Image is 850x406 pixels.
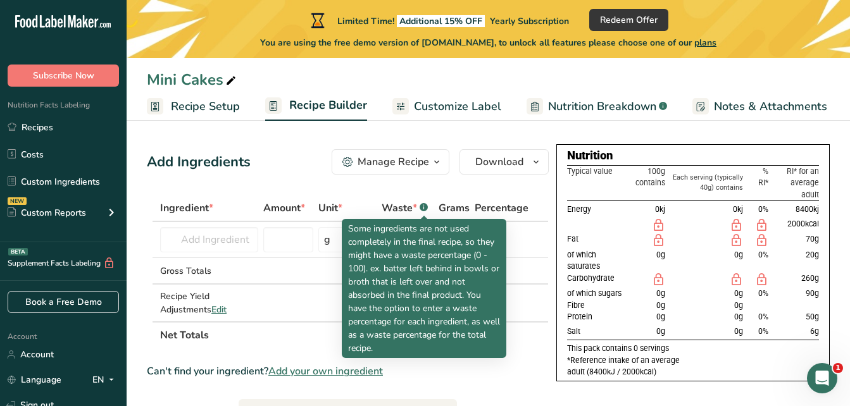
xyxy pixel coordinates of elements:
div: Recipe Yield Adjustments [160,290,258,316]
div: Limited Time! [308,13,569,28]
span: 0g [734,289,743,298]
td: Fibre [567,300,632,311]
span: *Reference intake of an average adult (8400kJ / 2000kcal) [567,356,680,376]
iframe: Intercom live chat [807,363,837,393]
span: Unit [318,200,342,216]
span: 0kj [733,205,743,214]
span: Recipe Setup [171,98,240,115]
a: Recipe Setup [147,92,240,121]
td: of which sugars [567,288,632,299]
span: Nutrition Breakdown [548,98,656,115]
span: 0g [656,312,665,321]
a: Language [8,369,61,391]
span: Download [475,154,523,169]
td: 260g [771,273,819,288]
div: Gross Totals [160,264,258,278]
span: 0% [758,205,768,214]
td: 6g [771,323,819,340]
td: of which saturates [567,249,632,273]
a: Nutrition Breakdown [527,92,667,121]
span: plans [694,37,716,49]
span: 0% [758,327,768,336]
td: Protein [567,311,632,323]
span: 0g [656,289,665,298]
span: 0g [656,250,665,259]
span: 0g [734,327,743,336]
span: 0kj [655,205,665,214]
p: This pack contains 0 servings [567,343,819,354]
span: Amount [263,200,305,216]
span: Notes & Attachments [714,98,827,115]
a: Recipe Builder [265,91,367,121]
span: Redeem Offer [600,13,658,27]
td: 50g [771,311,819,323]
span: Additional 15% OFF [397,15,485,27]
div: g [324,232,330,247]
div: Can't find your ingredient? [147,364,549,379]
span: % RI* [758,167,768,187]
span: Grams [439,200,470,216]
button: Subscribe Now [8,65,119,87]
th: Net Totals [158,321,436,348]
span: 0% [758,312,768,321]
td: Fat [567,233,632,249]
span: 0g [734,250,743,259]
th: Typical value [567,165,632,200]
p: Some ingredients are not used completely in the final recipe, so they might have a waste percenta... [348,222,500,355]
a: Book a Free Demo [8,291,119,313]
td: Energy [567,201,632,218]
button: Manage Recipe [332,149,450,175]
div: Custom Reports [8,206,86,219]
td: Carbohydrate [567,273,632,288]
div: Add Ingredients [147,152,251,173]
input: Add Ingredient [160,227,258,252]
span: 1 [833,363,843,373]
a: Customize Label [392,92,501,121]
a: Notes & Attachments [692,92,827,121]
button: Download [459,149,549,175]
span: 0g [734,312,743,321]
td: 8400kj [771,201,819,218]
div: Nutrition [567,147,819,165]
td: 90g [771,288,819,299]
span: Recipe Builder [289,97,367,114]
td: 20g [771,249,819,273]
span: Edit [211,304,227,316]
td: 70g [771,233,819,249]
span: Yearly Subscription [490,15,569,27]
span: 0g [656,301,665,310]
div: BETA [8,248,28,255]
span: 0g [734,301,743,310]
td: 2000kcal [771,218,819,233]
td: Salt [567,323,632,340]
span: 0g [656,327,665,336]
div: EN [92,372,119,388]
span: Percentage [475,200,528,216]
span: Customize Label [414,98,501,115]
span: Subscribe Now [33,69,94,82]
span: You are using the free demo version of [DOMAIN_NAME], to unlock all features please choose one of... [260,36,716,49]
div: Mini Cakes [147,68,239,91]
th: Each serving (typically 40g) contains [668,165,746,200]
span: 0% [758,289,768,298]
div: Manage Recipe [358,154,429,169]
span: Ingredient [160,200,213,216]
span: 0% [758,250,768,259]
span: Add your own ingredient [268,364,383,379]
th: 100g contains [633,165,668,200]
div: NEW [8,197,27,205]
span: RI* for an average adult [787,167,819,199]
div: Waste [382,200,428,216]
button: Redeem Offer [589,9,668,31]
